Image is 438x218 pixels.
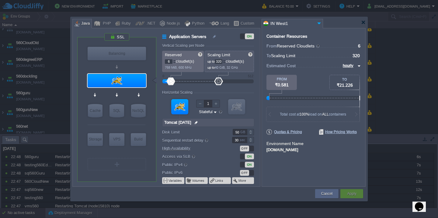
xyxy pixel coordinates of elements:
span: Estimated Cost [266,62,296,69]
div: NoSQL Databases [131,104,146,117]
span: 320 [353,53,360,58]
div: Elastic VPS [109,133,124,146]
div: .NET [144,19,155,28]
span: To [266,53,271,58]
div: SQL [109,104,124,117]
div: OFF [240,146,249,151]
p: cloudlet(s) [207,57,252,64]
div: Create New Layer [88,158,146,170]
div: 512 [248,74,253,78]
div: Storage Containers [88,133,103,146]
div: OFF [240,170,249,176]
span: 768 MiB, 600 MHz [165,66,192,69]
div: ON [245,162,254,168]
div: Java [79,19,90,28]
div: Balancing [88,47,146,60]
span: Reserved Cloudlets [277,43,320,48]
label: Access via SLB [162,153,224,160]
button: Variables [169,178,182,183]
div: Ruby [120,19,131,28]
div: GB [240,129,246,135]
div: [DOMAIN_NAME] [266,147,361,152]
div: sec [240,137,246,143]
div: 0 [162,74,164,78]
a: High-Availability [162,146,190,151]
div: PHP [101,19,111,28]
div: VPS [109,133,124,145]
div: NoSQL [131,104,146,117]
span: Quotas & Pricing [266,129,302,135]
label: Public IPv6 [162,169,224,176]
div: ON [245,33,254,39]
div: Python [190,19,204,28]
span: Reserved [165,53,182,57]
span: Scaling Limit [271,53,295,58]
div: Application Servers [88,74,146,87]
button: More [238,178,247,183]
div: Build Node [131,133,146,146]
div: SQL Databases [109,104,124,117]
button: Links [215,178,224,183]
div: TO [330,78,360,81]
span: 6 [358,43,360,48]
div: Cache [88,104,103,117]
span: up to [207,66,215,69]
div: Vertical Scaling per Node [162,43,206,48]
div: Horizontal Scaling [162,90,194,95]
div: Lang [219,19,229,28]
button: Cancel [321,191,332,197]
div: Container Resources [266,34,307,39]
div: Load Balancer [88,47,146,60]
iframe: chat widget [412,194,432,212]
span: Scaling Limit [207,53,230,57]
p: cloudlet(s) [165,57,202,64]
span: From [266,43,277,48]
button: Volumes [192,178,205,183]
div: Build [131,133,146,145]
span: 40 GiB, 32 GHz [215,66,238,69]
span: up to [207,60,215,63]
label: Environment Name [266,141,304,146]
div: FROM [266,77,297,81]
div: ON [245,154,254,159]
span: ₹0.581 [275,82,289,87]
label: Disk Limit [162,129,224,135]
label: Public IPv4 [162,161,224,168]
span: How Pricing Works [319,129,357,135]
button: Apply [347,191,356,197]
label: Sequential restart delay [162,137,224,144]
div: Node.js [165,19,180,28]
span: ₹21.226 [337,83,353,88]
div: Custom [239,19,254,28]
div: Storage [88,133,103,145]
